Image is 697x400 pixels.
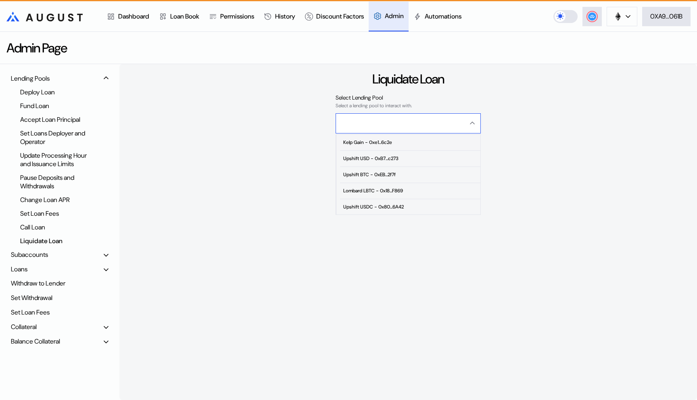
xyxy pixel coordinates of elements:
[11,337,60,346] div: Balance Collateral
[336,183,480,199] button: Lombard LBTC - 0x18...F869
[614,12,622,21] img: chain logo
[300,2,369,31] a: Discount Factors
[259,2,300,31] a: History
[425,12,461,21] div: Automations
[204,2,259,31] a: Permissions
[336,167,480,183] button: Upshift BTC - 0xEB...2f7f
[336,151,480,167] button: Upshift USD - 0xB7...c273
[372,71,444,87] div: Liquidate Loan
[343,188,403,194] div: Lombard LBTC - 0x18...F869
[220,12,254,21] div: Permissions
[409,2,466,31] a: Automations
[650,12,682,21] div: 0XA9...061B
[369,2,409,31] a: Admin
[6,40,67,56] div: Admin Page
[154,2,204,31] a: Loan Book
[607,7,637,26] button: chain logo
[16,208,97,219] div: Set Loan Fees
[11,323,37,331] div: Collateral
[16,235,97,246] div: Liquidate Loan
[336,103,481,108] div: Select a lending pool to interact with.
[343,172,396,177] div: Upshift BTC - 0xEB...2f7f
[336,94,481,101] div: Select Lending Pool
[336,113,481,133] button: Close menu
[336,199,480,215] button: Upshift USDC - 0x80...6A42
[11,250,48,259] div: Subaccounts
[642,7,691,26] button: 0XA9...061B
[16,128,97,147] div: Set Loans Deployer and Operator
[16,87,97,98] div: Deploy Loan
[170,12,199,21] div: Loan Book
[8,277,111,290] div: Withdraw to Lender
[102,2,154,31] a: Dashboard
[336,135,480,151] button: Kelp Gain - 0xe1...6c2e
[343,204,404,210] div: Upshift USDC - 0x80...6A42
[343,140,392,145] div: Kelp Gain - 0xe1...6c2e
[16,100,97,111] div: Fund Loan
[343,156,399,161] div: Upshift USD - 0xB7...c273
[16,114,97,125] div: Accept Loan Principal
[16,194,97,205] div: Change Loan APR
[8,292,111,304] div: Set Withdrawal
[11,74,50,83] div: Lending Pools
[385,12,404,20] div: Admin
[11,265,27,273] div: Loans
[275,12,295,21] div: History
[118,12,149,21] div: Dashboard
[16,222,97,233] div: Call Loan
[316,12,364,21] div: Discount Factors
[8,306,111,319] div: Set Loan Fees
[16,172,97,192] div: Pause Deposits and Withdrawals
[16,150,97,169] div: Update Processing Hour and Issuance Limits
